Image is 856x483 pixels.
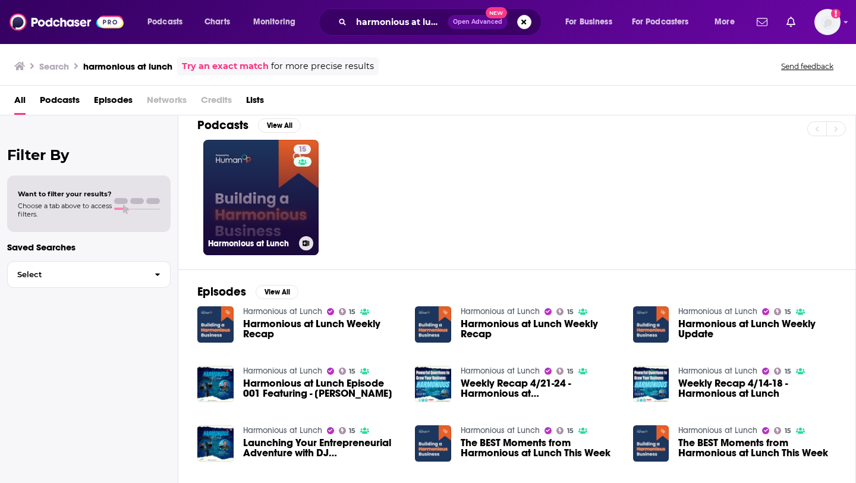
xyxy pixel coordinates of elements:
span: Weekly Recap 4/21-24 - Harmonious at [GEOGRAPHIC_DATA] [461,378,619,399]
button: View All [258,118,301,133]
a: Lists [246,90,264,115]
span: 15 [349,309,355,315]
a: Harmonious at Lunch [243,425,322,435]
a: 15 [774,427,791,434]
span: 15 [567,428,574,434]
img: Podchaser - Follow, Share and Rate Podcasts [10,11,124,33]
span: 15 [785,428,791,434]
a: 15 [339,368,356,375]
button: View All [256,285,298,299]
a: The BEST Moments from Harmonious at Lunch This Week [461,438,619,458]
h3: harmonious at lunch [83,61,172,72]
a: 15 [294,145,311,154]
a: All [14,90,26,115]
h2: Filter By [7,146,171,164]
button: open menu [245,12,311,32]
a: Harmonious at Lunch [243,306,322,316]
a: Charts [197,12,237,32]
span: 15 [567,309,574,315]
a: Harmonious at Lunch [243,366,322,376]
span: Harmonious at Lunch Weekly Recap [461,319,619,339]
a: 15 [556,308,574,315]
button: open menu [557,12,627,32]
span: 15 [785,369,791,374]
span: Networks [147,90,187,115]
a: Show notifications dropdown [782,12,800,32]
a: Harmonious at Lunch Episode 001 Featuring - Bob Thompson [243,378,401,399]
button: open menu [139,12,198,32]
h2: Episodes [197,284,246,299]
img: Harmonious at Lunch Weekly Recap [415,306,451,343]
a: Harmonious at Lunch Weekly Recap [243,319,401,339]
span: Launching Your Entrepreneurial Adventure with DJ [PERSON_NAME] | Harmonious at Lunch [243,438,401,458]
a: 15 [556,368,574,375]
svg: Add a profile image [831,9,841,18]
span: Charts [204,14,230,30]
img: The BEST Moments from Harmonious at Lunch This Week [415,425,451,462]
span: Monitoring [253,14,295,30]
a: PodcastsView All [197,118,301,133]
a: Weekly Recap 4/21-24 - Harmonious at Lunch [461,378,619,399]
a: Harmonious at Lunch [461,366,540,376]
span: Select [8,271,145,278]
span: Want to filter your results? [18,190,112,198]
a: 15 [774,308,791,315]
span: Podcasts [147,14,182,30]
a: Try an exact match [182,59,269,73]
a: 15Harmonious at Lunch [203,140,319,255]
h2: Podcasts [197,118,248,133]
a: Podcasts [40,90,80,115]
span: New [486,7,507,18]
a: Harmonious at Lunch Episode 001 Featuring - Bob Thompson [197,366,234,402]
a: 15 [774,368,791,375]
p: Saved Searches [7,241,171,253]
a: EpisodesView All [197,284,298,299]
span: Choose a tab above to access filters. [18,202,112,218]
button: Open AdvancedNew [448,15,508,29]
a: Harmonious at Lunch Weekly Recap [197,306,234,343]
h3: Harmonious at Lunch [208,239,294,249]
a: 15 [556,427,574,434]
a: Harmonious at Lunch [678,425,757,435]
a: The BEST Moments from Harmonious at Lunch This Week [678,438,836,458]
span: Logged in as hopeksander1 [814,9,841,35]
a: Weekly Recap 4/14-18 - Harmonious at Lunch [678,378,836,399]
a: Harmonious at Lunch [461,425,540,435]
img: Weekly Recap 4/21-24 - Harmonious at Lunch [415,366,451,402]
span: Credits [201,90,232,115]
a: Harmonious at Lunch [678,366,757,376]
a: Show notifications dropdown [752,12,772,32]
span: For Business [565,14,612,30]
a: Episodes [94,90,133,115]
span: 15 [349,428,355,434]
img: User Profile [814,9,841,35]
a: Launching Your Entrepreneurial Adventure with DJ Scoob | Harmonious at Lunch [243,438,401,458]
img: Weekly Recap 4/14-18 - Harmonious at Lunch [633,366,669,402]
button: Select [7,261,171,288]
a: 15 [339,308,356,315]
img: Launching Your Entrepreneurial Adventure with DJ Scoob | Harmonious at Lunch [197,425,234,462]
button: open menu [624,12,706,32]
span: for more precise results [271,59,374,73]
span: Harmonious at Lunch Episode 001 Featuring - [PERSON_NAME] [243,378,401,399]
a: Harmonious at Lunch Weekly Update [678,319,836,339]
button: Send feedback [778,61,837,71]
img: Harmonious at Lunch Weekly Update [633,306,669,343]
span: 15 [298,144,306,156]
h3: Search [39,61,69,72]
span: 15 [567,369,574,374]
